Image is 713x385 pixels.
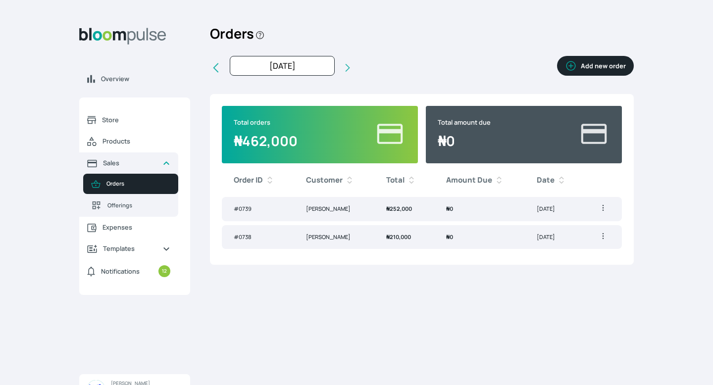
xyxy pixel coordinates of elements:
span: 0 [438,132,455,150]
span: Sales [103,158,154,168]
span: Templates [103,244,154,253]
a: Notifications12 [79,259,178,283]
span: Overview [101,74,182,84]
b: Total [386,175,405,186]
a: Templates [79,238,178,259]
td: [PERSON_NAME] [294,197,374,221]
a: Orders [83,174,178,194]
span: Products [102,137,170,146]
small: 12 [158,265,170,277]
b: Date [537,175,555,186]
span: ₦ [386,233,390,241]
span: 0 [446,205,453,212]
span: ₦ [446,233,450,241]
span: Orders [106,180,170,188]
span: ₦ [386,205,390,212]
a: Products [79,131,178,152]
a: Add new order [557,56,634,80]
h2: Orders [210,20,265,56]
a: Overview [79,68,190,90]
span: Store [102,115,170,125]
a: Store [79,109,178,131]
td: # 0738 [222,225,294,249]
p: Total amount due [438,118,491,127]
button: Add new order [557,56,634,76]
td: [PERSON_NAME] [294,225,374,249]
span: 0 [446,233,453,241]
span: ₦ [446,205,450,212]
td: [DATE] [525,197,584,221]
span: 252,000 [386,205,412,212]
td: [DATE] [525,225,584,249]
span: Notifications [101,267,140,276]
a: Expenses [79,217,178,238]
b: Customer [306,175,343,186]
p: Total orders [234,118,298,127]
span: ₦ [234,132,242,150]
span: 462,000 [234,132,298,150]
span: Expenses [102,223,170,232]
span: 210,000 [386,233,411,241]
span: Offerings [107,201,170,210]
b: Order ID [234,175,263,186]
a: Sales [79,152,178,174]
span: ₦ [438,132,446,150]
aside: Sidebar [79,20,190,373]
img: Bloom Logo [79,28,166,45]
a: Offerings [83,194,178,217]
b: Amount Due [446,175,492,186]
td: # 0739 [222,197,294,221]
